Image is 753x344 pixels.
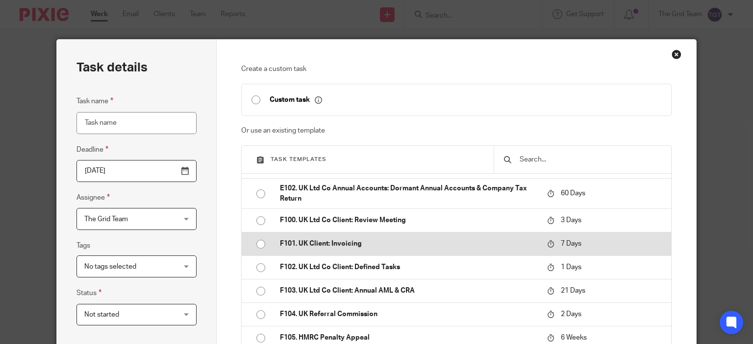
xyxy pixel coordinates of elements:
label: Status [76,287,101,298]
span: 21 Days [561,288,585,295]
label: Assignee [76,192,110,203]
h2: Task details [76,59,148,76]
input: Task name [76,112,197,134]
span: 3 Days [561,217,581,224]
span: The Grid Team [84,216,128,223]
p: F103. UK Ltd Co Client: Annual AML & CRA [280,286,537,296]
input: Pick a date [76,160,197,182]
p: Custom task [270,95,322,104]
label: Deadline [76,144,108,155]
p: E102. UK Ltd Co Annual Accounts: Dormant Annual Accounts & Company Tax Return [280,183,537,204]
p: F101. UK Client: Invoicing [280,239,537,249]
span: Task templates [271,157,326,162]
input: Search... [519,154,661,165]
p: Or use an existing template [241,126,672,136]
label: Tags [76,241,90,251]
span: 7 Days [561,241,581,248]
p: F102. UK Ltd Co Client: Defined Tasks [280,262,537,272]
label: Task name [76,95,113,107]
span: Not started [84,311,119,318]
p: F105. HMRC Penalty Appeal [280,333,537,343]
p: F104. UK Referral Commission [280,309,537,319]
span: 60 Days [561,190,585,197]
div: Close this dialog window [672,49,681,59]
span: 6 Weeks [561,335,587,342]
span: 2 Days [561,311,581,318]
span: No tags selected [84,263,136,270]
span: 1 Days [561,264,581,271]
p: Create a custom task [241,64,672,74]
p: F100. UK Ltd Co Client: Review Meeting [280,215,537,225]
